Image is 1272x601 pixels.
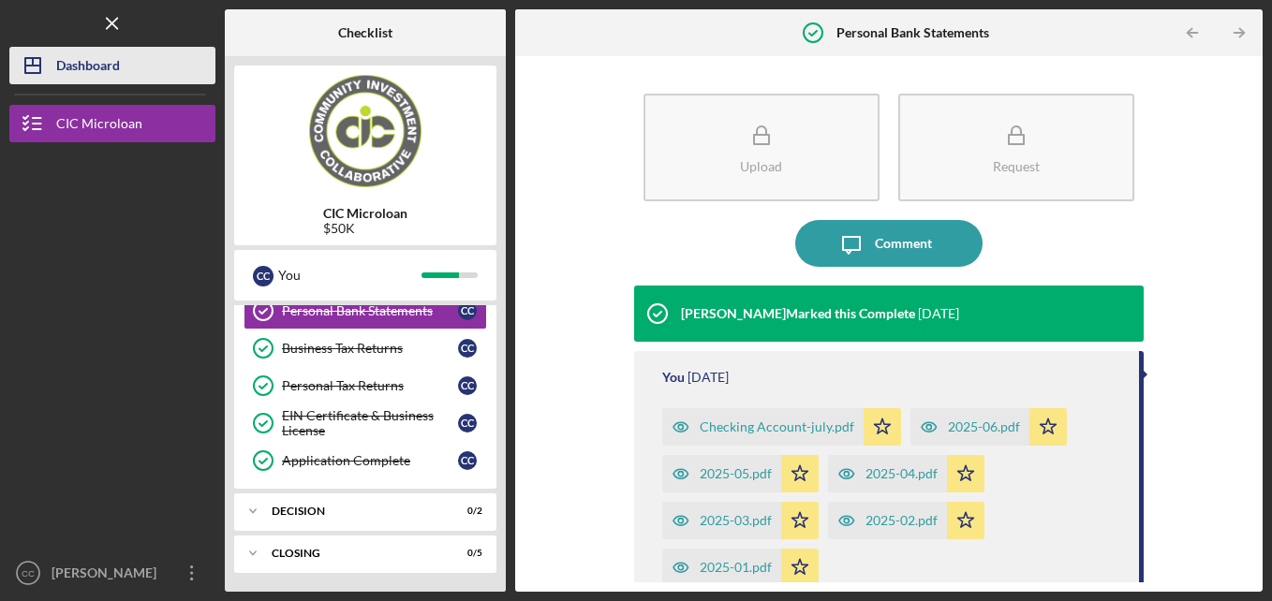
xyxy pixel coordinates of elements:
[56,47,120,89] div: Dashboard
[449,506,482,517] div: 0 / 2
[740,159,782,173] div: Upload
[282,378,458,393] div: Personal Tax Returns
[688,370,729,385] time: 2025-08-08 05:54
[836,25,989,40] b: Personal Bank Statements
[244,442,487,479] a: Application CompleteCC
[323,221,407,236] div: $50K
[272,506,436,517] div: Decision
[458,301,477,320] div: C C
[865,513,938,528] div: 2025-02.pdf
[282,341,458,356] div: Business Tax Returns
[918,306,959,321] time: 2025-08-12 19:10
[22,568,35,579] text: CC
[700,419,854,434] div: Checking Account-july.pdf
[282,303,458,318] div: Personal Bank Statements
[244,367,487,404] a: Personal Tax ReturnsCC
[244,292,487,330] a: Personal Bank StatementsCC
[875,220,932,267] div: Comment
[278,259,422,291] div: You
[828,502,984,539] button: 2025-02.pdf
[948,419,1020,434] div: 2025-06.pdf
[9,47,215,84] button: Dashboard
[323,206,407,221] b: CIC Microloan
[700,466,772,481] div: 2025-05.pdf
[9,105,215,142] button: CIC Microloan
[643,94,880,201] button: Upload
[662,502,819,539] button: 2025-03.pdf
[234,75,496,187] img: Product logo
[272,548,436,559] div: CLOSING
[338,25,392,40] b: Checklist
[458,451,477,470] div: C C
[681,306,915,321] div: [PERSON_NAME] Marked this Complete
[56,105,142,147] div: CIC Microloan
[795,220,983,267] button: Comment
[47,554,169,596] div: [PERSON_NAME]
[993,159,1040,173] div: Request
[700,513,772,528] div: 2025-03.pdf
[458,339,477,358] div: C C
[449,548,482,559] div: 0 / 5
[910,408,1067,446] button: 2025-06.pdf
[828,455,984,492] button: 2025-04.pdf
[253,266,274,286] div: C C
[458,376,477,395] div: C C
[865,466,938,481] div: 2025-04.pdf
[244,330,487,367] a: Business Tax ReturnsCC
[662,549,819,586] button: 2025-01.pdf
[282,408,458,438] div: EIN Certificate & Business License
[662,408,901,446] button: Checking Account-july.pdf
[662,455,819,492] button: 2025-05.pdf
[458,414,477,432] div: C C
[9,554,215,592] button: CC[PERSON_NAME]
[282,453,458,468] div: Application Complete
[700,560,772,575] div: 2025-01.pdf
[244,404,487,442] a: EIN Certificate & Business LicenseCC
[662,370,685,385] div: You
[898,94,1134,201] button: Request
